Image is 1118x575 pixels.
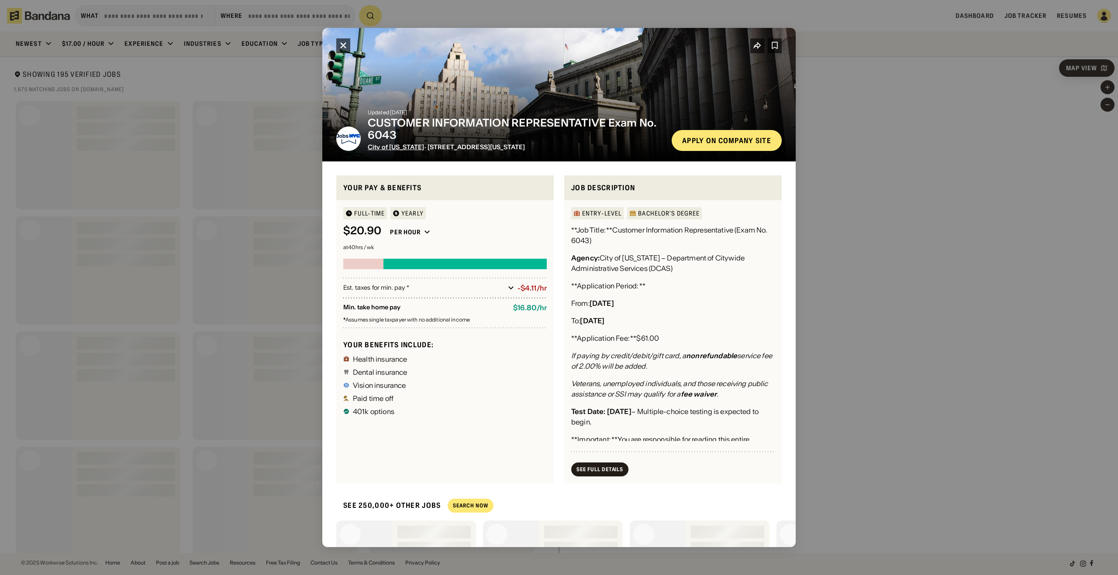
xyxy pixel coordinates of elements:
div: $ 16.80 / hr [513,304,547,312]
div: To: [571,315,604,326]
div: City of [US_STATE] – Department of Citywide Administrative Services (DCAS) [571,253,775,274]
div: Your benefits include: [343,340,547,349]
img: City of New York logo [336,127,361,151]
div: Job Description [571,182,775,193]
div: $ 20.90 [343,225,381,237]
a: Apply on company site [672,130,782,151]
div: **Application Period: ** [571,281,645,291]
div: **Important: **You are responsible for reading this entire notice submitting your application. [571,434,775,455]
div: See Full Details [576,467,623,472]
div: · [STREET_ADDRESS][US_STATE] [368,144,665,151]
div: Vision insurance [353,382,406,389]
div: CUSTOMER INFORMATION REPRESENTATIVE Exam No. 6043 [368,117,665,142]
div: Min. take home pay [343,304,506,312]
div: Search Now [453,503,488,508]
div: [DATE] [590,299,614,308]
em: If paying by credit/debit/gift card, a service fee of 2.00% will be added. [571,351,772,370]
div: 401k options [353,408,394,415]
div: Apply on company site [682,137,771,144]
div: [DATE] [580,316,604,325]
div: Assumes single taxpayer with no additional income [343,317,547,322]
a: City of [US_STATE] [368,143,424,151]
div: See 250,000+ other jobs [336,494,441,517]
div: Full-time [354,210,385,216]
div: Bachelor's Degree [638,210,700,216]
div: Updated [DATE] [368,110,665,115]
div: Agency: [571,253,600,262]
div: Paid time off [353,395,393,402]
div: Your pay & benefits [343,182,547,193]
div: Entry-Level [582,210,621,216]
div: Dental insurance [353,369,407,376]
div: From: [571,298,614,308]
div: **Application Fee: **$61.00 [571,333,659,343]
em: Veterans, unemployed individuals, and those receiving public assistance or SSI may qualify for a . [571,379,768,398]
div: Per hour [390,228,421,236]
div: **Job Title: **Customer Information Representative (Exam No. 6043) [571,225,775,246]
div: Est. taxes for min. pay * [343,284,504,292]
div: at 40 hrs / wk [343,245,547,250]
div: Health insurance [353,356,407,363]
div: Test Date: [DATE] [571,407,631,416]
div: fee waiver [681,390,717,398]
div: – Multiple-choice testing is expected to begin. [571,406,775,427]
div: nonrefundable [686,351,737,360]
div: -$4.11/hr [518,284,547,292]
div: YEARLY [401,210,424,216]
